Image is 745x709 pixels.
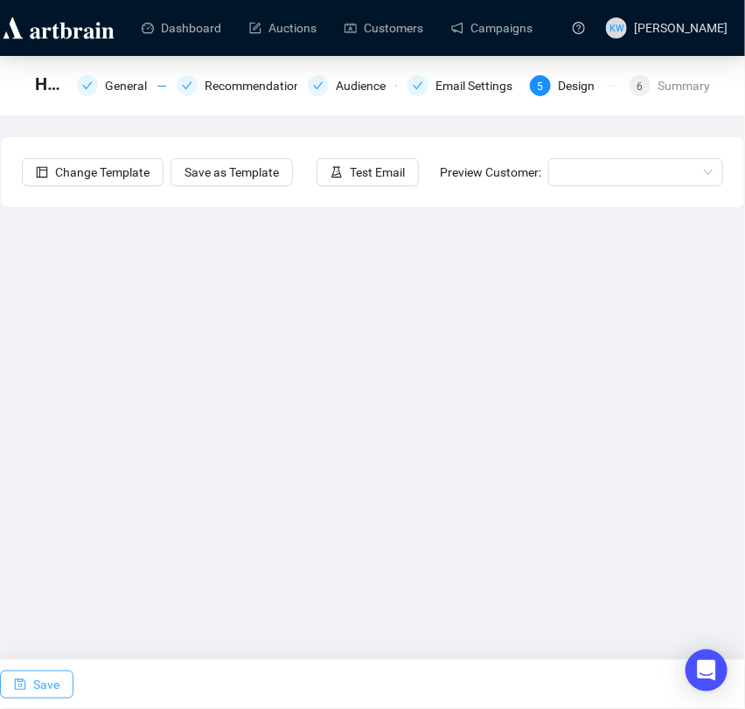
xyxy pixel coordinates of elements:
div: Email Settings [435,75,523,96]
div: 5Design [530,75,619,96]
button: Test Email [317,158,419,186]
div: Open Intercom Messenger [686,650,728,692]
span: Change Template [55,163,150,182]
span: 5 [538,80,544,93]
div: Summary [658,75,710,96]
a: Customers [345,5,423,51]
span: check [313,80,324,91]
span: Test Email [350,163,405,182]
span: Save as Template [185,163,279,182]
span: check [182,80,192,91]
span: question-circle [573,22,585,34]
div: Audience [336,75,396,96]
a: Campaigns [451,5,533,51]
div: Design [558,75,605,96]
span: [PERSON_NAME] [634,21,728,35]
div: General [105,75,157,96]
span: KW [609,20,623,35]
span: check [82,80,93,91]
span: Save [33,660,59,709]
button: Save as Template [171,158,293,186]
span: layout [36,166,48,178]
div: Audience [308,75,397,96]
span: 6 [637,80,644,93]
div: 6Summary [630,75,710,96]
a: Dashboard [142,5,221,51]
span: experiment [331,166,343,178]
div: Recommendations [205,75,317,96]
span: save [14,678,26,691]
div: General [77,75,166,96]
a: Auctions [249,5,317,51]
span: Preview Customer: [440,165,541,179]
span: check [413,80,423,91]
div: Recommendations [177,75,297,96]
button: Change Template [22,158,164,186]
div: Email Settings [407,75,519,96]
span: Homes & Interiors with Arms & Militaria Campaign - Auction Recommendations [35,70,66,98]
